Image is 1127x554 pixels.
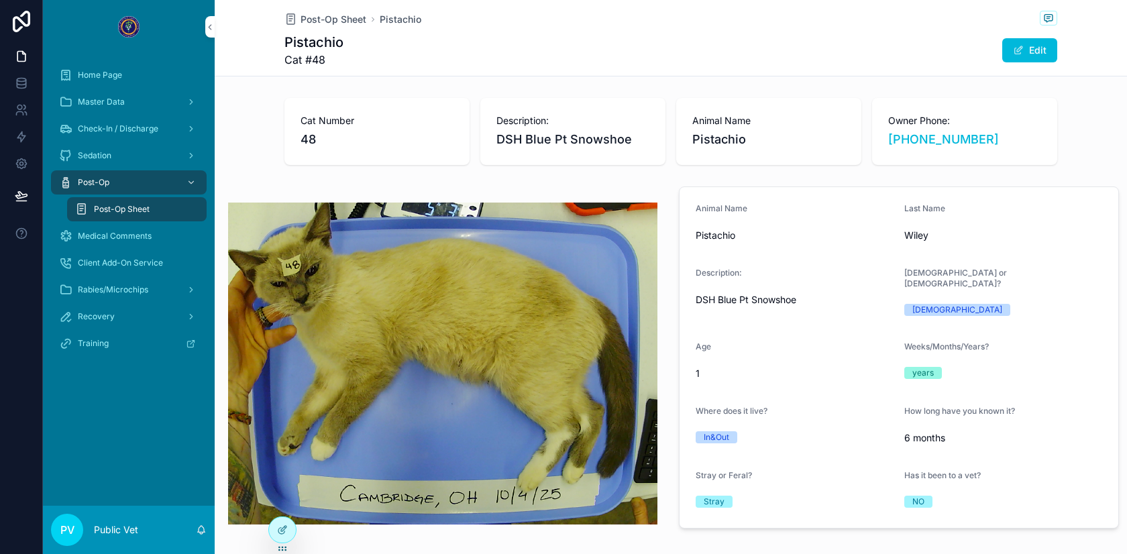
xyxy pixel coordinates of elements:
a: Master Data [51,90,207,114]
span: Cat Number [301,114,453,127]
a: Medical Comments [51,224,207,248]
span: Cat #48 [284,52,343,68]
span: Stray or Feral? [696,470,752,480]
span: How long have you known it? [904,406,1015,416]
span: Check-In / Discharge [78,123,158,134]
span: Post-Op Sheet [94,204,150,215]
div: Stray [704,496,724,508]
span: 1 [696,367,894,380]
a: Rabies/Microchips [51,278,207,302]
a: Post-Op Sheet [67,197,207,221]
span: Recovery [78,311,115,322]
div: In&Out [704,431,729,443]
span: Wiley [904,229,1102,242]
span: Pistachio [696,229,894,242]
img: App logo [118,16,140,38]
span: Animal Name [692,114,845,127]
span: DSH Blue Pt Snowshoe [696,293,894,307]
span: PV [60,522,74,538]
a: Training [51,331,207,355]
span: Post-Op [78,177,109,188]
span: Training [78,338,109,349]
a: Check-In / Discharge [51,117,207,141]
span: Owner Phone: [888,114,1041,127]
h1: Pistachio [284,33,343,52]
span: Description: [696,268,742,278]
span: Age [696,341,711,351]
span: Animal Name [696,203,747,213]
a: [PHONE_NUMBER] [888,130,999,149]
span: Post-Op Sheet [301,13,366,26]
div: years [912,367,934,379]
div: NO [912,496,924,508]
span: DSH Blue Pt Snowshoe [496,130,649,149]
a: Recovery [51,304,207,329]
span: Last Name [904,203,945,213]
span: Sedation [78,150,111,161]
button: Edit [1002,38,1057,62]
a: Home Page [51,63,207,87]
a: Client Add-On Service [51,251,207,275]
span: Client Add-On Service [78,258,163,268]
span: Has it been to a vet? [904,470,981,480]
span: [DEMOGRAPHIC_DATA] or [DEMOGRAPHIC_DATA]? [904,268,1007,288]
span: Master Data [78,97,125,107]
span: Pistachio [692,130,845,149]
span: Description: [496,114,649,127]
div: scrollable content [43,54,215,373]
p: Public Vet [94,523,138,537]
span: Where does it live? [696,406,767,416]
div: [DEMOGRAPHIC_DATA] [912,304,1002,316]
span: Rabies/Microchips [78,284,148,295]
img: attBa5I0HlScHMIOf30470-capture_20251004-104532.png [228,203,657,524]
a: Post-Op Sheet [284,13,366,26]
span: Medical Comments [78,231,152,241]
span: 48 [301,130,453,149]
span: Home Page [78,70,122,80]
span: 6 months [904,431,1102,445]
a: Post-Op [51,170,207,195]
a: Pistachio [380,13,421,26]
span: Weeks/Months/Years? [904,341,989,351]
a: Sedation [51,144,207,168]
